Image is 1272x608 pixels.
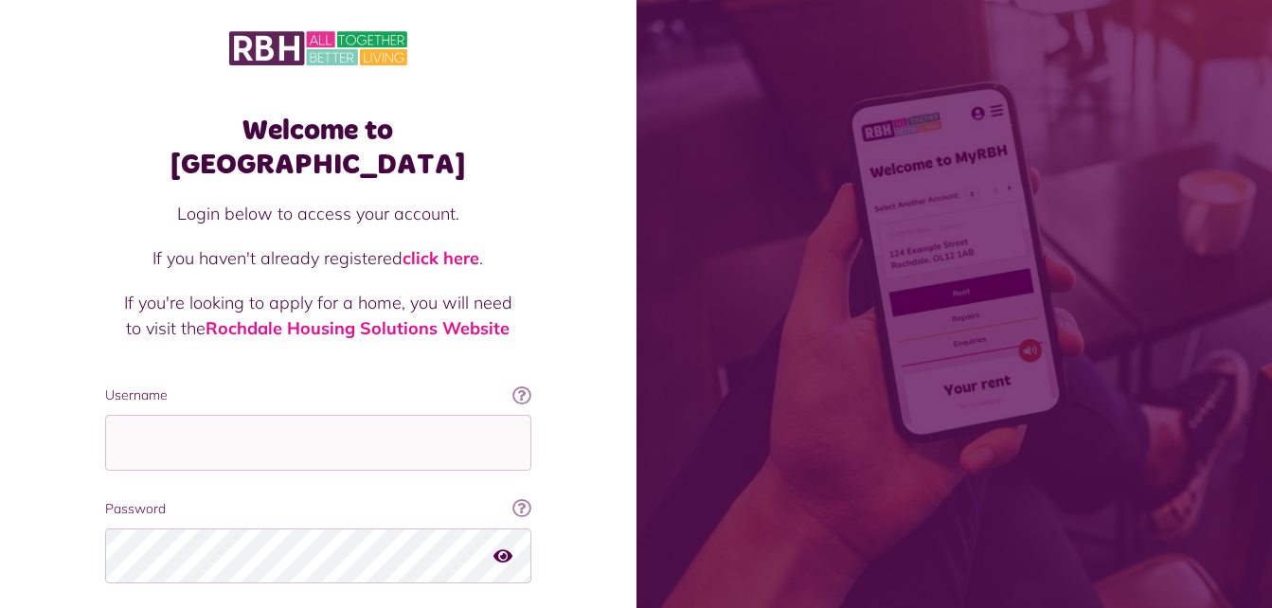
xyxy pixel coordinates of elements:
h1: Welcome to [GEOGRAPHIC_DATA] [105,114,531,182]
p: Login below to access your account. [124,201,512,226]
a: click here [403,247,479,269]
label: Password [105,499,531,519]
a: Rochdale Housing Solutions Website [206,317,510,339]
label: Username [105,385,531,405]
p: If you haven't already registered . [124,245,512,271]
img: MyRBH [229,28,407,68]
p: If you're looking to apply for a home, you will need to visit the [124,290,512,341]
